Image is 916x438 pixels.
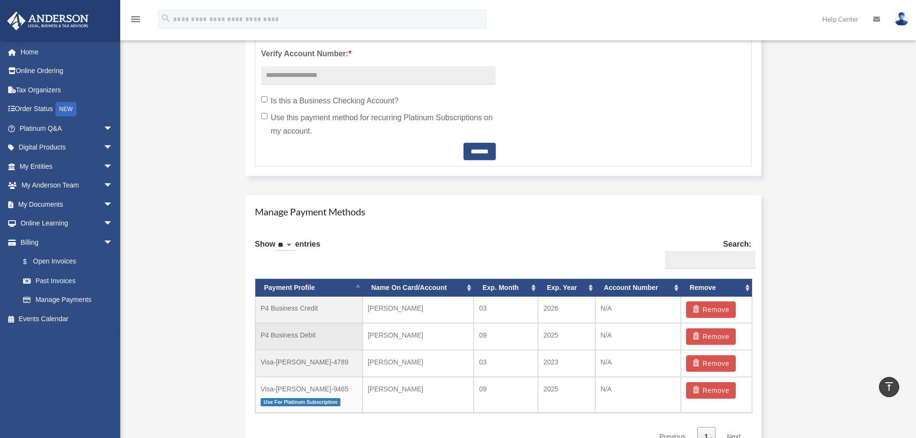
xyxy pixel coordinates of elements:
[130,13,141,25] i: menu
[686,382,736,399] button: Remove
[661,238,752,269] label: Search:
[538,297,595,323] td: 2026
[261,111,496,138] label: Use this payment method for recurring Platinum Subscriptions on my account.
[681,279,752,297] th: Remove: activate to sort column ascending
[255,279,363,297] th: Payment Profile: activate to sort column descending
[474,297,538,323] td: 03
[538,350,595,377] td: 2023
[103,157,123,176] span: arrow_drop_down
[474,377,538,413] td: 09
[7,100,127,119] a: Order StatusNEW
[363,377,474,413] td: [PERSON_NAME]
[28,256,33,268] span: $
[103,233,123,252] span: arrow_drop_down
[879,377,899,397] a: vertical_align_top
[686,355,736,372] button: Remove
[595,323,681,350] td: N/A
[103,138,123,158] span: arrow_drop_down
[7,62,127,81] a: Online Ordering
[161,13,171,24] i: search
[276,240,295,251] select: Showentries
[255,238,320,261] label: Show entries
[261,94,496,108] label: Is this a Business Checking Account?
[55,102,76,116] div: NEW
[7,214,127,233] a: Online Learningarrow_drop_down
[7,176,127,195] a: My Anderson Teamarrow_drop_down
[103,214,123,234] span: arrow_drop_down
[13,290,123,310] a: Manage Payments
[883,381,895,392] i: vertical_align_top
[538,279,595,297] th: Exp. Year: activate to sort column ascending
[261,113,267,119] input: Use this payment method for recurring Platinum Subscriptions on my account.
[363,297,474,323] td: [PERSON_NAME]
[255,323,363,350] td: P4 Business Debit
[4,12,91,30] img: Anderson Advisors Platinum Portal
[7,233,127,252] a: Billingarrow_drop_down
[103,176,123,196] span: arrow_drop_down
[595,279,681,297] th: Account Number: activate to sort column ascending
[595,377,681,413] td: N/A
[538,323,595,350] td: 2025
[665,251,755,269] input: Search:
[595,297,681,323] td: N/A
[261,398,340,406] span: Use For Platinum Subscription
[363,350,474,377] td: [PERSON_NAME]
[103,195,123,214] span: arrow_drop_down
[255,297,363,323] td: P4 Business Credit
[103,119,123,138] span: arrow_drop_down
[7,42,127,62] a: Home
[7,157,127,176] a: My Entitiesarrow_drop_down
[7,309,127,328] a: Events Calendar
[595,350,681,377] td: N/A
[7,138,127,157] a: Digital Productsarrow_drop_down
[261,47,496,61] label: Verify Account Number:
[255,350,363,377] td: Visa-[PERSON_NAME]-4789
[474,279,538,297] th: Exp. Month: activate to sort column ascending
[474,350,538,377] td: 03
[474,323,538,350] td: 09
[363,279,474,297] th: Name On Card/Account: activate to sort column ascending
[261,96,267,102] input: Is this a Business Checking Account?
[7,119,127,138] a: Platinum Q&Aarrow_drop_down
[255,205,752,218] h4: Manage Payment Methods
[7,195,127,214] a: My Documentsarrow_drop_down
[363,323,474,350] td: [PERSON_NAME]
[13,271,127,290] a: Past Invoices
[130,17,141,25] a: menu
[538,377,595,413] td: 2025
[686,301,736,318] button: Remove
[686,328,736,345] button: Remove
[13,252,127,272] a: $Open Invoices
[255,377,363,413] td: Visa-[PERSON_NAME]-9465
[7,80,127,100] a: Tax Organizers
[894,12,909,26] img: User Pic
